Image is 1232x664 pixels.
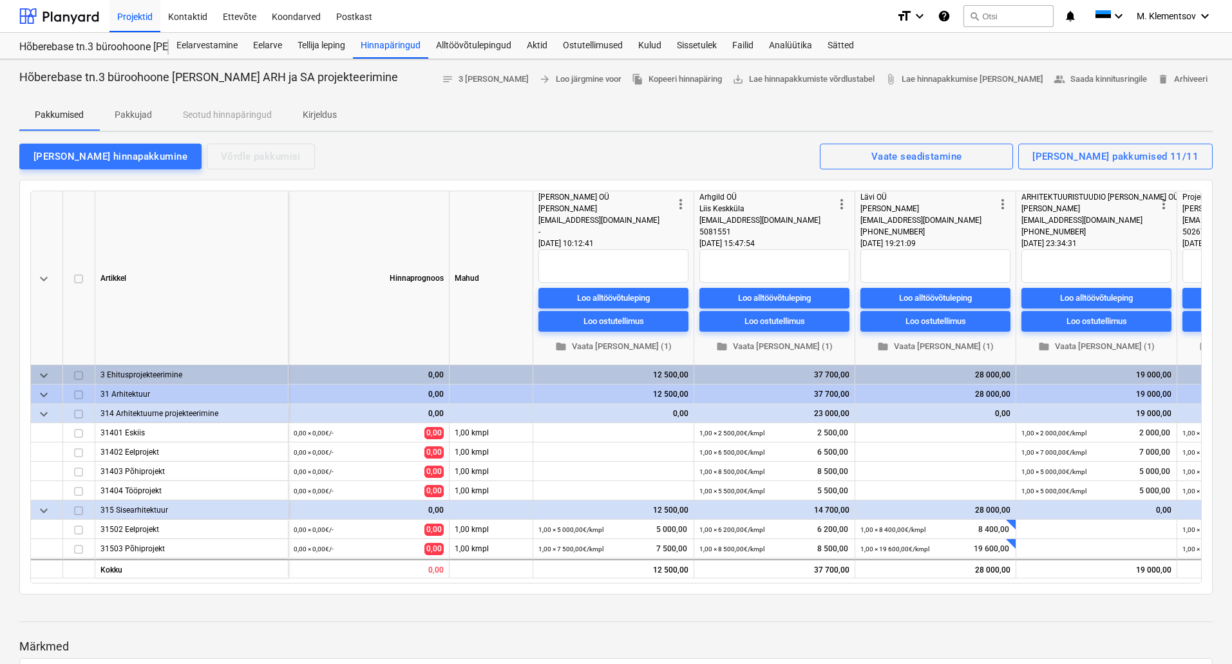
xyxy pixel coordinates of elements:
[860,337,1010,357] button: Vaata [PERSON_NAME] (1)
[539,72,621,87] span: Loo järgmine voor
[699,365,849,384] div: 37 700,00
[699,526,764,533] small: 1,00 × 6 200,00€ / kmpl
[860,500,1010,520] div: 28 000,00
[699,384,849,404] div: 37 700,00
[1137,11,1196,21] span: M. Klementsov
[699,500,849,520] div: 14 700,00
[699,337,849,357] button: Vaata [PERSON_NAME] (1)
[1048,70,1152,90] button: Saada kinnitusringile
[1021,449,1086,456] small: 1,00 × 7 000,00€ / kmpl
[1064,8,1077,24] i: notifications
[699,488,764,495] small: 1,00 × 5 500,00€ / kmpl
[855,559,1016,578] div: 28 000,00
[860,238,1010,249] div: [DATE] 19:21:09
[866,339,1005,354] span: Vaata [PERSON_NAME] (1)
[538,226,673,238] div: -
[1021,430,1086,437] small: 1,00 × 2 000,00€ / kmpl
[36,387,52,403] span: keyboard_arrow_down
[732,73,744,85] span: save_alt
[1156,196,1171,212] span: more_vert
[673,196,688,212] span: more_vert
[1066,314,1127,328] div: Loo ostutellimus
[896,8,912,24] i: format_size
[35,108,84,122] p: Pakkumised
[995,196,1010,212] span: more_vert
[1027,339,1166,354] span: Vaata [PERSON_NAME] (1)
[437,70,534,90] button: 3 [PERSON_NAME]
[424,524,444,536] span: 0,00
[860,216,981,225] span: [EMAIL_ADDRESS][DOMAIN_NAME]
[816,466,849,477] span: 8 500,00
[1021,203,1156,214] div: [PERSON_NAME]
[169,33,245,59] div: Eelarvestamine
[860,404,1010,423] div: 0,00
[1021,488,1086,495] small: 1,00 × 5 000,00€ / kmpl
[860,203,995,214] div: [PERSON_NAME]
[1157,73,1169,85] span: delete
[290,33,353,59] a: Tellija leping
[699,404,849,423] div: 23 000,00
[972,544,1010,555] span: 19 600,00
[860,526,925,533] small: 1,00 × 8 400,00€ / kmpl
[1021,337,1171,357] button: Vaata [PERSON_NAME] (1)
[899,290,972,305] div: Loo alltöövõtuleping
[1021,500,1171,520] div: 0,00
[1021,216,1142,225] span: [EMAIL_ADDRESS][DOMAIN_NAME]
[630,33,669,59] a: Kulud
[761,33,820,59] a: Analüütika
[912,8,927,24] i: keyboard_arrow_down
[1138,486,1171,497] span: 5 000,00
[816,428,849,439] span: 2 500,00
[538,191,673,203] div: [PERSON_NAME] OÜ
[1021,288,1171,308] button: Loo alltöövõtuleping
[294,384,444,404] div: 0,00
[705,339,844,354] span: Vaata [PERSON_NAME] (1)
[450,520,533,539] div: 1,00 kmpl
[820,144,1013,169] button: Vaate seadistamine
[450,481,533,500] div: 1,00 kmpl
[699,468,764,475] small: 1,00 × 8 500,00€ / kmpl
[538,288,688,308] button: Loo alltöövõtuleping
[834,196,849,212] span: more_vert
[538,365,688,384] div: 12 500,00
[428,33,519,59] a: Alltöövõtulepingud
[725,33,761,59] div: Failid
[1157,72,1208,87] span: Arhiveeri
[1021,468,1086,475] small: 1,00 × 5 000,00€ / kmpl
[1021,191,1156,203] div: ARHITEKTUURISTUUDIO [PERSON_NAME] OÜ
[699,449,764,456] small: 1,00 × 6 500,00€ / kmpl
[33,148,187,165] div: [PERSON_NAME] hinnapakkumine
[699,238,849,249] div: [DATE] 15:47:54
[538,404,688,423] div: 0,00
[860,226,995,238] div: [PHONE_NUMBER]
[1021,238,1171,249] div: [DATE] 23:34:31
[860,288,1010,308] button: Loo alltöövõtuleping
[1021,404,1171,423] div: 19 000,00
[860,384,1010,404] div: 28 000,00
[627,70,727,90] button: Kopeeri hinnapäring
[860,311,1010,332] button: Loo ostutellimus
[539,73,551,85] span: arrow_forward
[538,311,688,332] button: Loo ostutellimus
[538,526,603,533] small: 1,00 × 5 000,00€ / kmpl
[1021,384,1171,404] div: 19 000,00
[1018,144,1213,169] button: [PERSON_NAME] pakkumised 11/11
[538,216,659,225] span: [EMAIL_ADDRESS][DOMAIN_NAME]
[655,524,688,535] span: 5 000,00
[555,33,630,59] a: Ostutellimused
[655,544,688,555] span: 7 500,00
[294,430,334,437] small: 0,00 × 0,00€ / -
[1032,148,1199,165] div: [PERSON_NAME] pakkumised 11/11
[450,462,533,481] div: 1,00 kmpl
[1060,290,1133,305] div: Loo alltöövõtuleping
[100,500,283,519] div: 315 Sisearhitektuur
[880,70,1048,90] a: Lae hinnapakkumise [PERSON_NAME]
[294,365,444,384] div: 0,00
[816,524,849,535] span: 6 200,00
[36,368,52,383] span: keyboard_arrow_down
[1054,73,1065,85] span: people_alt
[519,33,555,59] a: Aktid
